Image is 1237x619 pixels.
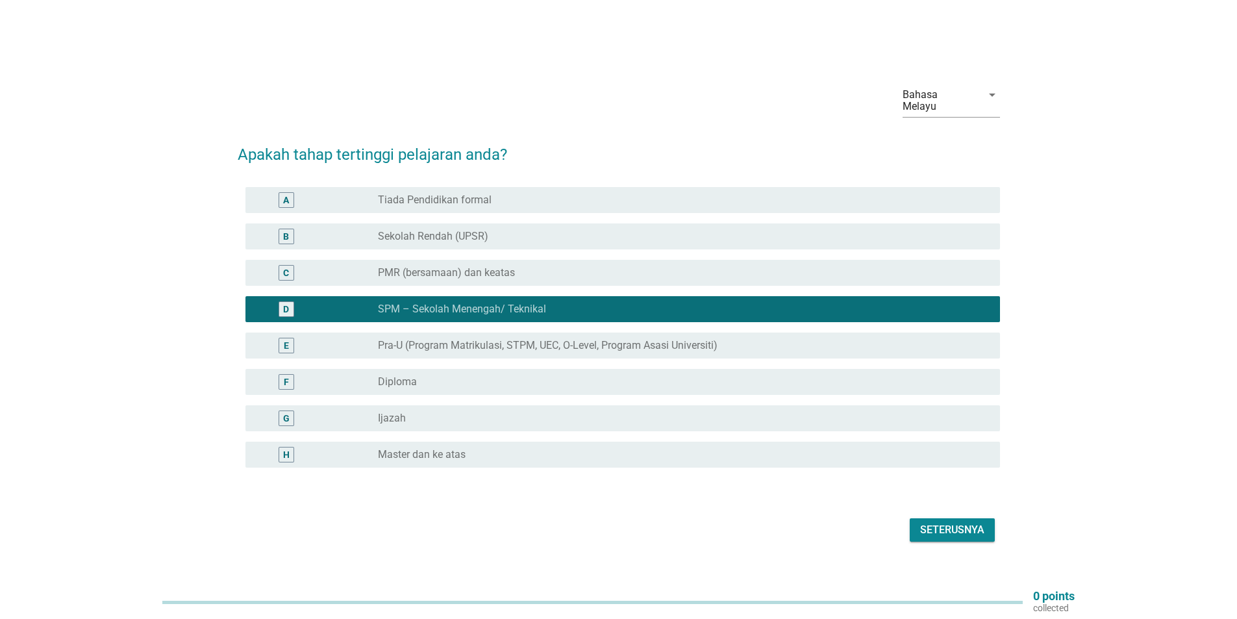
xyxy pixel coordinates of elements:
p: collected [1033,602,1075,614]
label: Master dan ke atas [378,448,466,461]
div: Seterusnya [920,522,984,538]
div: G [283,411,290,425]
label: PMR (bersamaan) dan keatas [378,266,515,279]
div: D [283,302,289,316]
label: SPM – Sekolah Menengah/ Teknikal [378,303,546,316]
label: Diploma [378,375,417,388]
label: Tiada Pendidikan formal [378,194,492,207]
div: F [284,375,289,388]
div: H [283,448,290,461]
div: E [284,338,289,352]
label: Ijazah [378,412,406,425]
div: B [283,229,289,243]
div: C [283,266,289,279]
p: 0 points [1033,590,1075,602]
button: Seterusnya [910,518,995,542]
h2: Apakah tahap tertinggi pelajaran anda? [238,130,1000,166]
label: Sekolah Rendah (UPSR) [378,230,488,243]
label: Pra-U (Program Matrikulasi, STPM, UEC, O-Level, Program Asasi Universiti) [378,339,718,352]
div: Bahasa Melayu [903,89,974,112]
i: arrow_drop_down [984,87,1000,103]
div: A [283,193,289,207]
